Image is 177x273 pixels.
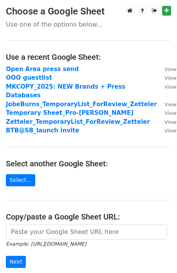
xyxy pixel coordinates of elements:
a: View [157,66,176,73]
a: OOO guestlist [6,74,52,81]
h4: Copy/paste a Google Sheet URL: [6,212,171,221]
a: Select... [6,174,35,186]
small: View [164,84,176,90]
a: View [157,83,176,90]
a: View [157,101,176,108]
small: View [164,75,176,81]
h3: Choose a Google Sheet [6,6,171,17]
a: JobeBurns_TemporaryList_ForReview_Zetteler [6,101,157,108]
h4: Select another Google Sheet: [6,159,171,168]
input: Paste your Google Sheet URL here [6,225,167,239]
a: View [157,74,176,81]
a: Open Area press send [6,66,79,73]
small: View [164,128,176,134]
small: View [164,110,176,116]
a: MKCOPY_2025: NEW Brands + Press Databases [6,83,125,99]
p: Use one of the options below... [6,20,171,29]
a: Temporary Sheet_Pro-[PERSON_NAME] [6,109,134,116]
small: Example: [URL][DOMAIN_NAME] [6,241,86,247]
h4: Use a recent Google Sheet: [6,52,171,62]
a: View [157,127,176,134]
a: View [157,118,176,125]
a: Zetteler_TemporaryList_ForReview_Zetteler [6,118,150,125]
small: View [164,102,176,107]
a: BTB@SB_launch invite [6,127,79,134]
small: View [164,119,176,125]
input: Next [6,256,26,268]
small: View [164,66,176,72]
a: View [157,109,176,116]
